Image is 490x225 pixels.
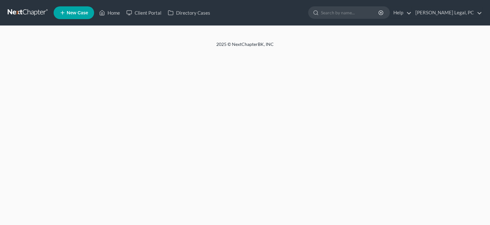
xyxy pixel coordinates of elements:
div: 2025 © NextChapterBK, INC [63,41,427,53]
a: Help [390,7,412,18]
a: Directory Cases [165,7,213,18]
a: Client Portal [123,7,165,18]
span: New Case [67,11,88,15]
a: Home [96,7,123,18]
input: Search by name... [321,7,379,18]
a: [PERSON_NAME] Legal, PC [412,7,482,18]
